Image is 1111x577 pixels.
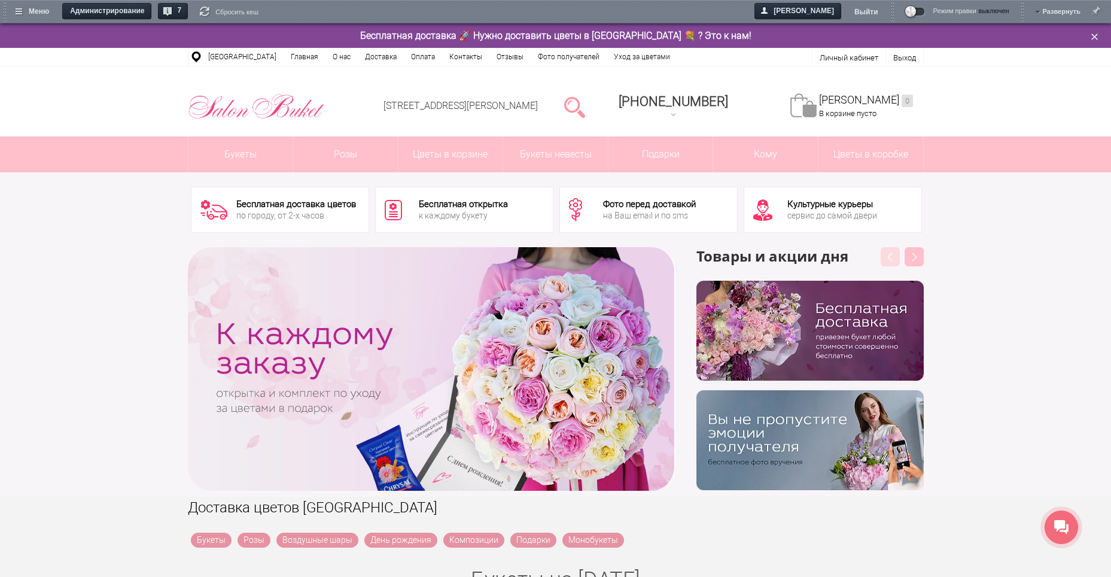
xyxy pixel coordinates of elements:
[358,48,404,66] a: Доставка
[64,3,152,20] span: Администрирование
[902,95,913,107] ins: 0
[893,53,916,62] a: Выход
[173,3,188,20] span: 7
[603,200,696,209] div: Фото перед доставкой
[906,7,1009,21] a: Режим правкивыключен
[611,90,735,124] a: [PHONE_NUMBER]
[696,390,924,490] img: v9wy31nijnvkfycrkduev4dhgt9psb7e.png.webp
[531,48,607,66] a: Фото получателей
[696,247,924,281] h3: Товары и акции дня
[404,48,442,66] a: Оплата
[201,48,284,66] a: [GEOGRAPHIC_DATA]
[236,200,356,209] div: Бесплатная доставка цветов
[510,533,556,548] a: Подарки
[383,100,538,111] a: [STREET_ADDRESS][PERSON_NAME]
[188,497,924,518] h1: Доставка цветов [GEOGRAPHIC_DATA]
[10,3,57,20] a: Меню
[419,211,508,220] div: к каждому букету
[756,3,842,20] span: [PERSON_NAME]
[200,7,258,19] a: Сбросить кеш
[608,136,713,172] a: Подарки
[1043,3,1080,19] a: Развернуть
[284,48,325,66] a: Главная
[713,136,818,172] span: Кому
[158,3,188,20] a: 7
[819,109,876,118] span: В корзине пусто
[325,48,358,66] a: О нас
[443,533,504,548] a: Композиции
[179,29,933,42] div: Бесплатная доставка 🚀 Нужно доставить цветы в [GEOGRAPHIC_DATA] 💐 ? Это к нам!
[489,48,531,66] a: Отзывы
[191,533,232,548] a: Букеты
[503,136,608,172] a: Букеты невесты
[442,48,489,66] a: Контакты
[562,533,624,548] a: Монобукеты
[754,3,842,20] a: [PERSON_NAME]
[1043,3,1080,14] span: Развернуть
[236,211,356,220] div: по городу, от 2-х часов
[818,136,923,172] a: Цветы в коробке
[238,533,270,548] a: Розы
[364,533,437,548] a: День рождения
[398,136,503,172] a: Цветы в корзине
[696,281,924,381] img: hpaj04joss48rwypv6hbykmvk1dj7zyr.png.webp
[419,200,508,209] div: Бесплатная открытка
[819,93,913,107] a: [PERSON_NAME]
[293,136,398,172] a: Розы
[607,48,677,66] a: Уход за цветами
[188,91,325,122] img: Цветы Нижний Новгород
[787,211,877,220] div: сервис до самой двери
[11,4,57,21] span: Меню
[603,211,696,220] div: на Ваш email и по sms
[276,533,358,548] a: Воздушные шары
[854,3,878,21] a: Выйти
[62,3,152,20] a: Администрирование
[619,94,728,109] span: [PHONE_NUMBER]
[188,136,293,172] a: Букеты
[787,200,877,209] div: Культурные курьеры
[820,53,878,62] a: Личный кабинет
[215,7,258,17] span: Сбросить кеш
[933,7,976,21] span: Режим правки
[979,8,1009,14] span: выключен
[905,247,924,266] button: Next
